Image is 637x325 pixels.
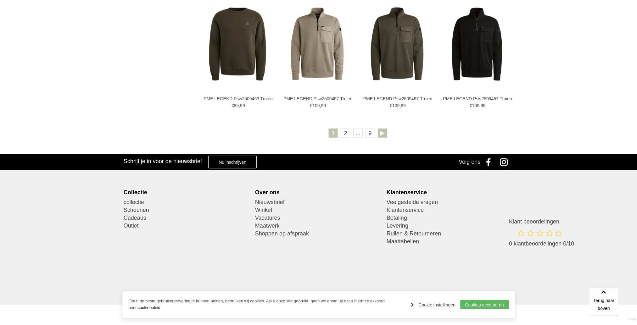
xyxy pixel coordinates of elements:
[401,103,406,108] span: 99
[310,103,312,108] span: €
[234,103,239,108] span: 89
[363,96,432,102] a: PME LEGEND Psw2509457 Truien
[400,103,401,108] span: ,
[387,206,513,214] a: Klantenservice
[137,305,160,310] a: cookiebeleid
[390,103,392,108] span: €
[255,206,382,214] a: Winkel
[240,103,245,108] span: 99
[460,300,509,309] a: Cookies accepteren
[320,103,321,108] span: ,
[232,103,234,108] span: €
[124,158,202,165] h3: Schrijf je in voor de nieuwsbrief
[124,189,250,196] div: Collectie
[255,214,382,222] a: Vacatures
[360,7,434,81] img: PME LEGEND Psw2509457 Truien
[443,96,512,102] a: PME LEGEND Psw2509457 Truien
[255,198,382,206] a: Nieuwsbrief
[366,128,375,138] a: 9
[124,214,250,222] a: Cadeaus
[255,222,382,230] a: Maatwerk
[387,230,513,238] a: Ruilen & Retourneren
[124,198,250,206] a: collectie
[387,198,513,206] a: Veelgestelde vragen
[283,96,353,102] a: PME LEGEND Psw2509457 Truien
[392,103,400,108] span: 109
[129,298,405,311] p: Om u de beste gebruikerservaring te kunnen bieden, gebruiken wij cookies. Als u onze site gebruik...
[387,238,513,245] a: Maattabellen
[387,189,513,196] div: Klantenservice
[255,230,382,238] a: Shoppen op afspraak
[312,103,320,108] span: 109
[124,206,250,214] a: Schoenen
[590,287,618,315] a: Terug naar boven
[280,7,354,81] img: PME LEGEND Psw2509457 Truien
[411,300,455,310] a: Cookie instellingen
[509,240,574,247] span: 0 klantbeoordelingen 0/10
[479,103,481,108] span: ,
[328,128,338,138] a: 1
[204,96,273,102] a: PME LEGEND Psw2509453 Truien
[509,218,574,254] a: Klant beoordelingen 0 klantbeoordelingen 0/10
[201,7,275,81] img: PME LEGEND Psw2509453 Truien
[255,189,382,196] div: Over ons
[498,154,513,170] a: Instagram
[470,103,472,108] span: €
[459,154,480,170] div: Volg ons
[321,103,326,108] span: 99
[482,154,498,170] a: Facebook
[481,103,486,108] span: 99
[472,103,479,108] span: 109
[341,128,350,138] a: 2
[509,218,574,225] h3: Klant beoordelingen
[239,103,240,108] span: ,
[628,316,635,323] a: Divide
[387,214,513,222] a: Betaling
[208,156,257,168] a: Nu inschrijven
[124,222,250,230] a: Outlet
[440,7,514,81] img: PME LEGEND Psw2509457 Truien
[353,128,363,138] span: ...
[387,222,513,230] a: Levering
